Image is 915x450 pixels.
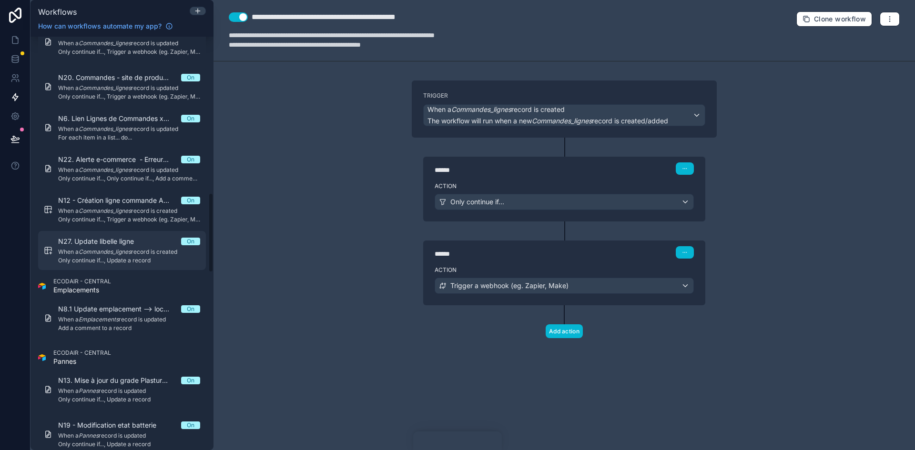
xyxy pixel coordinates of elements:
span: Workflows [38,7,77,17]
a: How can workflows automate my app? [34,21,177,31]
button: Trigger a webhook (eg. Zapier, Make) [435,278,694,294]
em: Commandes_lignes [451,105,511,113]
span: The workflow will run when a new record is created/added [427,117,668,125]
span: How can workflows automate my app? [38,21,162,31]
label: Action [435,182,694,190]
button: Add action [546,324,583,338]
button: Only continue if... [435,194,694,210]
label: Action [435,266,694,274]
em: Commandes_lignes [532,117,592,125]
span: Only continue if... [450,197,504,207]
span: When a record is created [427,105,565,114]
button: When aCommandes_lignesrecord is createdThe workflow will run when a newCommandes_lignesrecord is ... [423,104,705,126]
label: Trigger [423,92,705,100]
button: Clone workflow [796,11,872,27]
span: Clone workflow [814,15,866,23]
span: Trigger a webhook (eg. Zapier, Make) [450,281,569,290]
